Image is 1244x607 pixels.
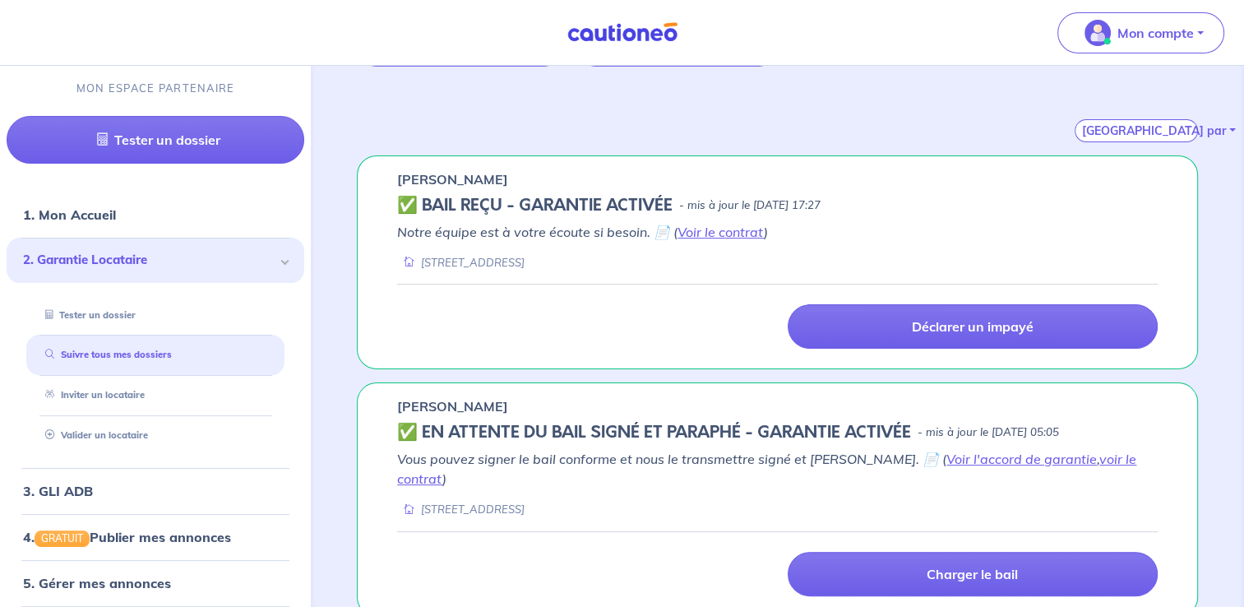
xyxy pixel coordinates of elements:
a: Inviter un locataire [39,389,145,401]
p: - mis à jour le [DATE] 17:27 [679,197,821,214]
div: 5. Gérer mes annonces [7,567,304,600]
a: 4.GRATUITPublier mes annonces [23,529,231,545]
div: [STREET_ADDRESS] [397,255,525,271]
a: 3. GLI ADB [23,483,93,499]
div: 3. GLI ADB [7,475,304,507]
div: 4.GRATUITPublier mes annonces [7,521,304,554]
p: Déclarer un impayé [912,318,1034,335]
h5: ✅️️️ EN ATTENTE DU BAIL SIGNÉ ET PARAPHÉ - GARANTIE ACTIVÉE [397,423,911,443]
span: 2. Garantie Locataire [23,251,275,270]
em: Vous pouvez signer le bail conforme et nous le transmettre signé et [PERSON_NAME]. 📄 ( , ) [397,451,1136,487]
div: 1. Mon Accueil [7,198,304,231]
a: Valider un locataire [39,429,148,441]
p: MON ESPACE PARTENAIRE [76,81,235,96]
button: [GEOGRAPHIC_DATA] par [1075,119,1198,142]
img: illu_account_valid_menu.svg [1084,20,1111,46]
div: [STREET_ADDRESS] [397,502,525,517]
img: Cautioneo [561,22,684,43]
a: 1. Mon Accueil [23,206,116,223]
a: Charger le bail [788,552,1158,596]
a: Déclarer un impayé [788,304,1158,349]
p: Mon compte [1117,23,1194,43]
h5: ✅ BAIL REÇU - GARANTIE ACTIVÉE [397,196,673,215]
a: Tester un dossier [39,308,136,320]
button: illu_account_valid_menu.svgMon compte [1057,12,1224,53]
p: [PERSON_NAME] [397,396,508,416]
div: Tester un dossier [26,301,284,328]
p: - mis à jour le [DATE] 05:05 [918,424,1059,441]
div: 2. Garantie Locataire [7,238,304,283]
p: [PERSON_NAME] [397,169,508,189]
div: Suivre tous mes dossiers [26,341,284,368]
a: Voir le contrat [677,224,764,240]
a: Voir l'accord de garantie [946,451,1097,467]
a: Tester un dossier [7,116,304,164]
div: state: CONTRACT-VALIDATED, Context: IN-MANAGEMENT,IS-GL-CAUTION [397,196,1158,215]
div: Valider un locataire [26,422,284,449]
div: Inviter un locataire [26,382,284,409]
div: state: CONTRACT-SIGNED, Context: FINISHED,IS-GL-CAUTION [397,423,1158,443]
a: 5. Gérer mes annonces [23,575,171,591]
a: Suivre tous mes dossiers [39,349,172,360]
p: Charger le bail [927,566,1018,582]
em: Notre équipe est à votre écoute si besoin. 📄 ( ) [397,224,768,240]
